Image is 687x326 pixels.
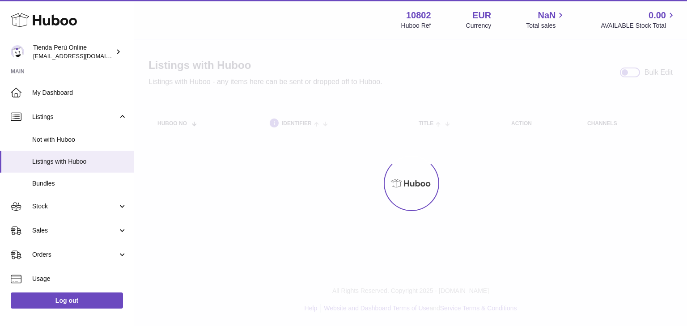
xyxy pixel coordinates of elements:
[466,21,492,30] div: Currency
[32,226,118,235] span: Sales
[526,9,566,30] a: NaN Total sales
[32,275,127,283] span: Usage
[401,21,431,30] div: Huboo Ref
[32,179,127,188] span: Bundles
[11,292,123,309] a: Log out
[32,250,118,259] span: Orders
[32,202,118,211] span: Stock
[406,9,431,21] strong: 10802
[33,43,114,60] div: Tienda Perú Online
[11,45,24,59] img: internalAdmin-10802@internal.huboo.com
[32,89,127,97] span: My Dashboard
[33,52,131,59] span: [EMAIL_ADDRESS][DOMAIN_NAME]
[601,21,676,30] span: AVAILABLE Stock Total
[601,9,676,30] a: 0.00 AVAILABLE Stock Total
[538,9,556,21] span: NaN
[526,21,566,30] span: Total sales
[32,113,118,121] span: Listings
[32,157,127,166] span: Listings with Huboo
[472,9,491,21] strong: EUR
[649,9,666,21] span: 0.00
[32,135,127,144] span: Not with Huboo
